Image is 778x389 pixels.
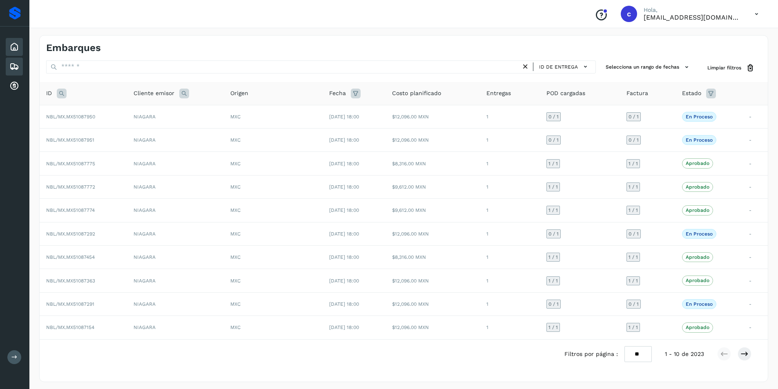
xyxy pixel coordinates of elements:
td: - [742,129,768,152]
td: 1 [480,292,540,316]
span: NBL/MX.MX51087363 [46,278,95,284]
span: [DATE] 18:00 [329,184,359,190]
td: $8,316.00 MXN [386,246,480,269]
td: NIAGARA [127,199,224,222]
button: Selecciona un rango de fechas [602,60,694,74]
span: Estado [682,89,701,98]
span: 1 / 1 [629,184,638,189]
span: MXC [230,278,241,284]
span: 1 / 1 [629,255,638,260]
span: 1 / 1 [548,161,558,166]
span: [DATE] 18:00 [329,254,359,260]
span: NBL/MX.MX51087774 [46,207,95,213]
p: Aprobado [686,254,709,260]
span: NBL/MX.MX51087772 [46,184,95,190]
td: 1 [480,246,540,269]
td: - [742,222,768,245]
span: [DATE] 18:00 [329,325,359,330]
p: Aprobado [686,160,709,166]
span: MXC [230,231,241,237]
span: Fecha [329,89,346,98]
span: 1 / 1 [548,278,558,283]
span: Limpiar filtros [707,64,741,71]
div: Cuentas por cobrar [6,77,23,95]
span: Cliente emisor [134,89,174,98]
span: 0 / 1 [629,231,639,236]
span: NBL/MX.MX51087775 [46,161,95,167]
td: $12,096.00 MXN [386,269,480,292]
td: 1 [480,199,540,222]
span: [DATE] 18:00 [329,278,359,284]
span: MXC [230,184,241,190]
span: 1 / 1 [548,208,558,213]
td: 1 [480,175,540,198]
span: 1 / 1 [629,208,638,213]
div: Embarques [6,58,23,76]
td: $12,096.00 MXN [386,105,480,128]
span: 0 / 1 [629,302,639,307]
span: NBL/MX.MX51087950 [46,114,95,120]
td: 1 [480,316,540,339]
td: - [742,269,768,292]
td: 1 [480,152,540,175]
td: $9,612.00 MXN [386,199,480,222]
span: [DATE] 18:00 [329,161,359,167]
td: NIAGARA [127,129,224,152]
td: 1 [480,129,540,152]
span: Filtros por página : [564,350,618,358]
td: - [742,175,768,198]
span: NBL/MX.MX51087951 [46,137,94,143]
td: NIAGARA [127,152,224,175]
p: En proceso [686,137,713,143]
td: 1 [480,105,540,128]
td: - [742,199,768,222]
span: MXC [230,207,241,213]
p: En proceso [686,301,713,307]
button: Limpiar filtros [701,60,761,76]
span: MXC [230,161,241,167]
span: [DATE] 18:00 [329,301,359,307]
p: En proceso [686,114,713,120]
span: ID de entrega [539,63,578,71]
span: 1 / 1 [629,161,638,166]
span: ID [46,89,52,98]
td: $12,096.00 MXN [386,316,480,339]
h4: Embarques [46,42,101,54]
span: Factura [626,89,648,98]
span: 0 / 1 [629,138,639,142]
p: Aprobado [686,207,709,213]
td: NIAGARA [127,316,224,339]
span: NBL/MX.MX51087292 [46,231,95,237]
span: [DATE] 18:00 [329,207,359,213]
p: En proceso [686,231,713,237]
td: 1 [480,222,540,245]
span: NBL/MX.MX51087154 [46,325,94,330]
span: MXC [230,301,241,307]
span: [DATE] 18:00 [329,137,359,143]
td: NIAGARA [127,222,224,245]
td: - [742,316,768,339]
span: Entregas [486,89,511,98]
span: Origen [230,89,248,98]
td: 1 [480,269,540,292]
td: $8,316.00 MXN [386,152,480,175]
td: $12,096.00 MXN [386,222,480,245]
span: MXC [230,325,241,330]
td: - [742,292,768,316]
span: Costo planificado [392,89,441,98]
p: carlosvazqueztgc@gmail.com [644,13,742,21]
p: Aprobado [686,184,709,190]
span: 1 / 1 [629,278,638,283]
span: 1 - 10 de 2023 [665,350,704,358]
span: MXC [230,137,241,143]
span: 1 / 1 [548,255,558,260]
td: $12,096.00 MXN [386,129,480,152]
span: POD cargadas [546,89,585,98]
p: Aprobado [686,325,709,330]
span: 1 / 1 [629,325,638,330]
td: $9,612.00 MXN [386,175,480,198]
span: MXC [230,254,241,260]
td: NIAGARA [127,292,224,316]
span: MXC [230,114,241,120]
span: 1 / 1 [548,325,558,330]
